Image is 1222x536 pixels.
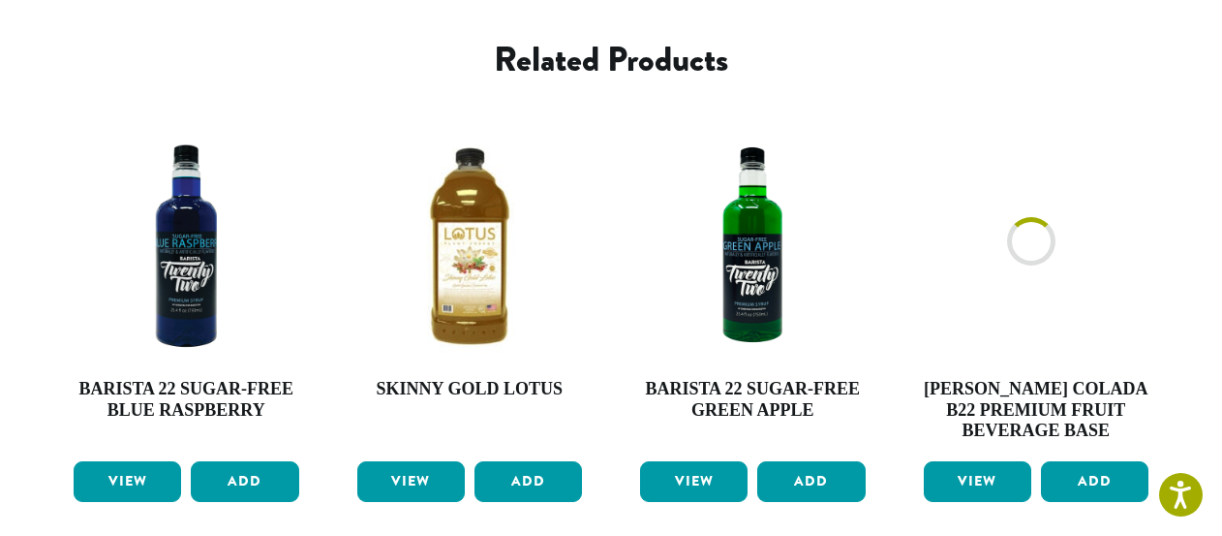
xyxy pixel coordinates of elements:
[352,129,588,454] a: Skinny Gold Lotus
[191,461,298,502] button: Add
[69,129,304,364] img: SF-BLUE-RASPBERRY-e1715970249262.png
[357,461,465,502] a: View
[69,129,304,454] a: Barista 22 Sugar-Free Blue Raspberry
[635,129,871,454] a: Barista 22 Sugar-Free Green Apple
[74,461,181,502] a: View
[352,379,588,400] h4: Skinny Gold Lotus
[635,129,871,364] img: SF-GREEN-APPLE-e1709238144380.png
[757,461,865,502] button: Add
[924,461,1031,502] a: View
[1041,461,1148,502] button: Add
[919,129,1154,454] a: [PERSON_NAME] Colada B22 Premium Fruit Beverage Base
[186,39,1036,80] h2: Related products
[352,129,588,364] img: Skinny-Gold-Lotus-300x300.jpg
[635,379,871,421] h4: Barista 22 Sugar-Free Green Apple
[69,379,304,421] h4: Barista 22 Sugar-Free Blue Raspberry
[919,379,1154,442] h4: [PERSON_NAME] Colada B22 Premium Fruit Beverage Base
[474,461,582,502] button: Add
[640,461,748,502] a: View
